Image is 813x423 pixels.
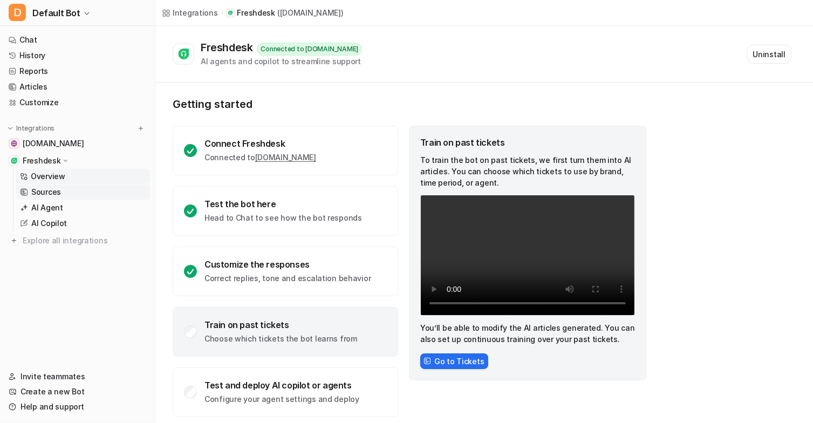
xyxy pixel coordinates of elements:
a: Sources [16,185,151,200]
a: Freshdesk([DOMAIN_NAME]) [226,8,343,18]
p: Freshdesk [23,155,60,166]
img: explore all integrations [9,235,19,246]
div: AI agents and copilot to streamline support [201,56,362,67]
button: Integrations [4,123,58,134]
span: Default Bot [32,5,80,21]
a: Integrations [162,7,218,18]
div: Integrations [173,7,218,18]
img: Freshdesk [11,158,17,164]
div: Connect Freshdesk [204,138,316,149]
a: Overview [16,169,151,184]
p: AI Agent [31,202,63,213]
p: Correct replies, tone and escalation behavior [204,273,371,284]
div: Test the bot here [204,199,362,209]
a: History [4,48,151,63]
a: Articles [4,79,151,94]
div: Freshdesk [201,41,257,54]
a: [DOMAIN_NAME] [255,153,316,162]
a: Help and support [4,399,151,414]
img: FrameIcon [423,357,431,365]
div: Test and deploy AI copilot or agents [204,380,359,391]
p: Getting started [173,98,647,111]
button: Go to Tickets [420,353,488,369]
span: Explore all integrations [23,232,146,249]
div: Train on past tickets [204,319,357,330]
div: Train on past tickets [420,137,635,148]
img: menu_add.svg [137,125,145,132]
a: Reports [4,64,151,79]
div: Connected to [DOMAIN_NAME] [257,43,362,56]
p: AI Copilot [31,218,67,229]
p: Configure your agent settings and deploy [204,394,359,405]
button: Uninstall [747,45,791,64]
a: Explore all integrations [4,233,151,248]
p: Connected to [204,152,316,163]
img: expand menu [6,125,14,132]
video: Your browser does not support the video tag. [420,195,635,316]
p: Sources [31,187,61,197]
p: Choose which tickets the bot learns from [204,333,357,344]
a: Customize [4,95,151,110]
p: Integrations [16,124,54,133]
p: Freshdesk [237,8,275,18]
p: You’ll be able to modify the AI articles generated. You can also set up continuous training over ... [420,322,635,345]
p: ( [DOMAIN_NAME] ) [277,8,344,18]
a: Invite teammates [4,369,151,384]
a: AI Agent [16,200,151,215]
a: handbuch.disponic.de[DOMAIN_NAME] [4,136,151,151]
p: To train the bot on past tickets, we first turn them into AI articles. You can choose which ticke... [420,154,635,188]
a: Chat [4,32,151,47]
p: Head to Chat to see how the bot responds [204,213,362,223]
span: [DOMAIN_NAME] [23,138,84,149]
span: / [221,8,223,18]
div: Customize the responses [204,259,371,270]
p: Overview [31,171,65,182]
img: handbuch.disponic.de [11,140,17,147]
a: Create a new Bot [4,384,151,399]
a: AI Copilot [16,216,151,231]
span: D [9,4,26,21]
